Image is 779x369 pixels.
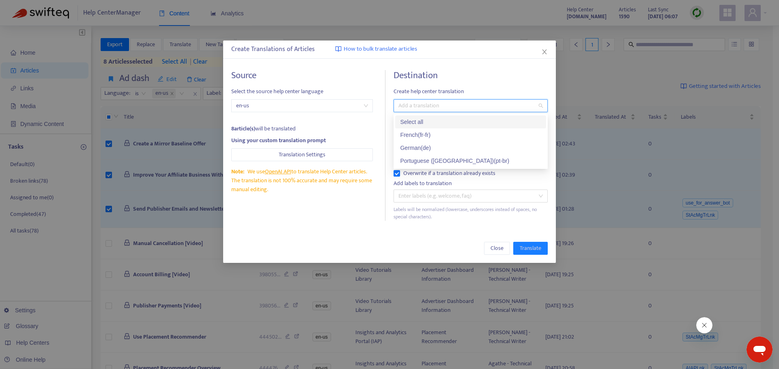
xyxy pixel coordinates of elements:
[231,87,373,96] span: Select the source help center language
[231,124,255,133] strong: 8 article(s)
[394,87,548,96] span: Create help center translation
[394,179,548,188] div: Add labels to translation
[265,167,291,176] a: OpenAI API
[400,156,541,165] div: Portuguese ([GEOGRAPHIC_DATA]) ( pt-br )
[231,70,373,81] h4: Source
[747,337,773,363] iframe: Button to launch messaging window
[335,45,417,54] a: How to bulk translate articles
[484,242,510,255] button: Close
[394,70,548,81] h4: Destination
[236,100,368,112] span: en-us
[540,47,549,56] button: Close
[231,45,548,54] div: Create Translations of Articles
[231,136,373,145] div: Using your custom translation prompt
[231,167,244,176] span: Note:
[395,115,546,128] div: Select all
[335,46,342,52] img: image-link
[696,317,712,333] iframe: Close message
[491,244,504,253] span: Close
[231,148,373,161] button: Translation Settings
[279,150,325,159] span: Translation Settings
[400,143,541,152] div: German ( de )
[513,242,548,255] button: Translate
[5,6,58,12] span: Hi. Need any help?
[394,206,548,221] div: Labels will be normalized (lowercase, underscores instead of spaces, no special characters).
[400,130,541,139] div: French ( fr-fr )
[400,169,499,178] span: Overwrite if a translation already exists
[231,167,373,194] div: We use to translate Help Center articles. The translation is not 100% accurate and may require so...
[344,45,417,54] span: How to bulk translate articles
[231,124,373,133] div: will be translated
[541,49,548,55] span: close
[400,117,541,126] div: Select all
